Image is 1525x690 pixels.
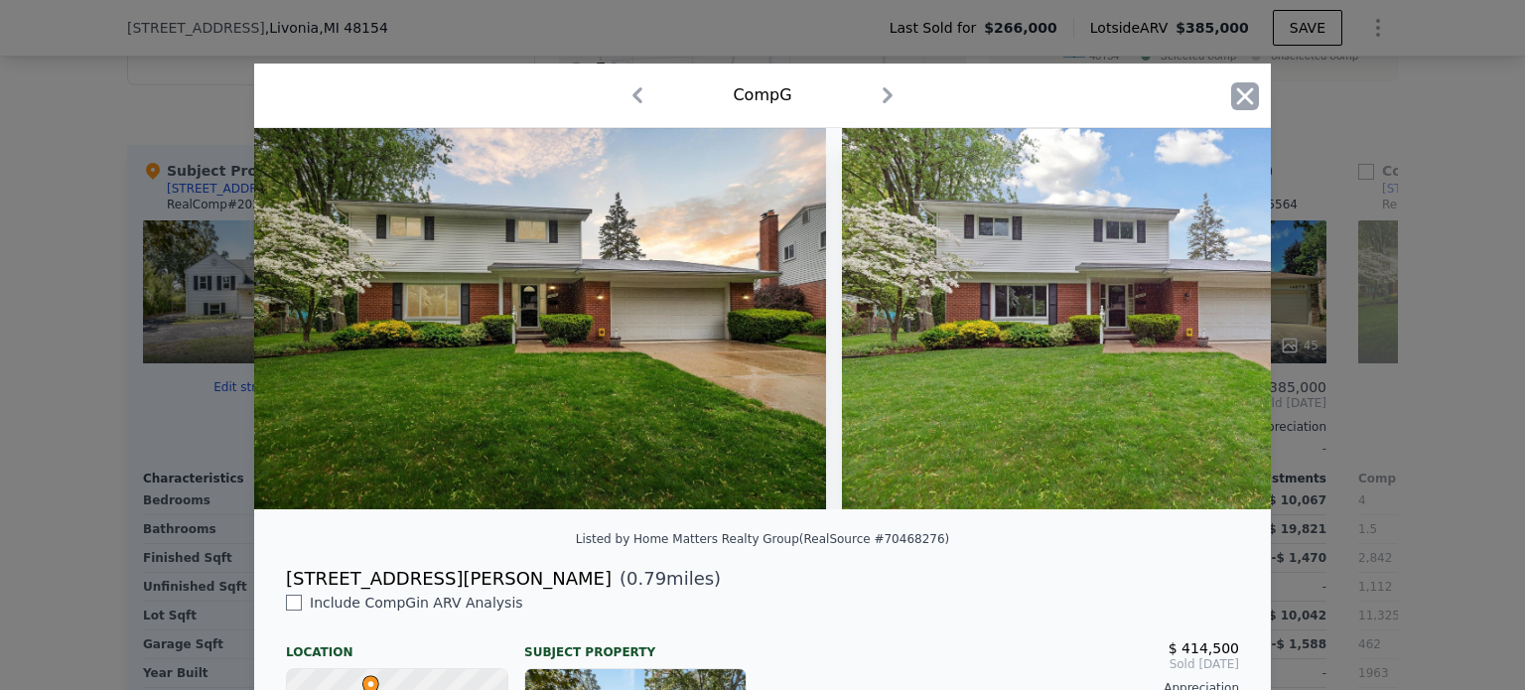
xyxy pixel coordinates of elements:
[778,656,1239,672] span: Sold [DATE]
[302,595,531,611] span: Include Comp G in ARV Analysis
[612,565,721,593] span: ( miles)
[626,568,666,589] span: 0.79
[524,628,747,660] div: Subject Property
[576,532,950,546] div: Listed by Home Matters Realty Group (RealSource #70468276)
[357,675,369,687] div: •
[286,628,508,660] div: Location
[1169,640,1239,656] span: $ 414,500
[733,83,791,107] div: Comp G
[842,128,1414,509] img: Property Img
[286,565,612,593] div: [STREET_ADDRESS][PERSON_NAME]
[254,128,826,509] img: Property Img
